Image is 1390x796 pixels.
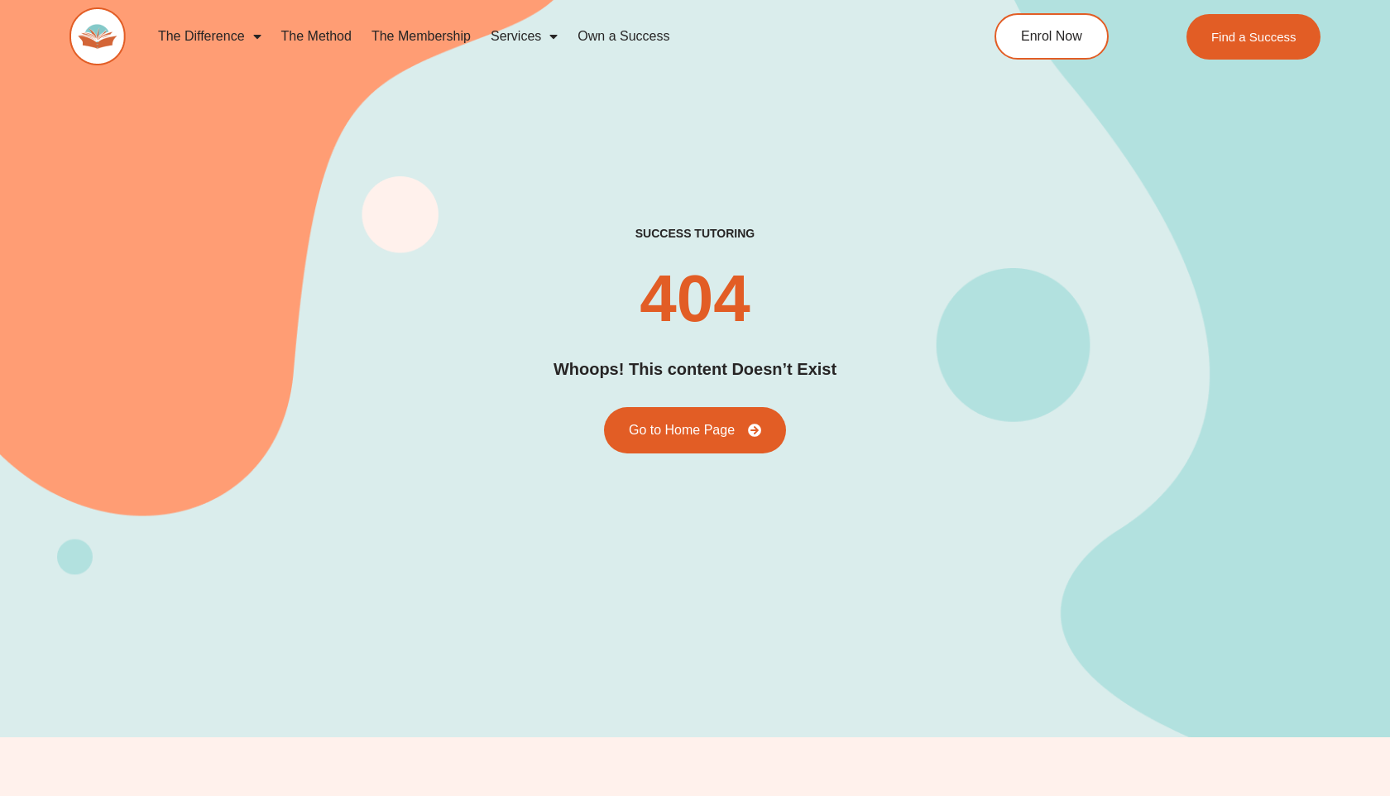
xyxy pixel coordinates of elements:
h2: Whoops! This content Doesn’t Exist [554,357,836,382]
a: Go to Home Page [604,407,786,453]
a: Services [481,17,568,55]
a: The Method [271,17,362,55]
a: Enrol Now [995,13,1109,60]
h2: success tutoring [635,226,755,241]
h2: 404 [640,266,750,332]
nav: Menu [148,17,923,55]
a: The Membership [362,17,481,55]
span: Enrol Now [1021,30,1082,43]
span: Go to Home Page [629,424,735,437]
a: Find a Success [1186,14,1320,60]
a: The Difference [148,17,271,55]
a: Own a Success [568,17,679,55]
span: Find a Success [1210,31,1296,43]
